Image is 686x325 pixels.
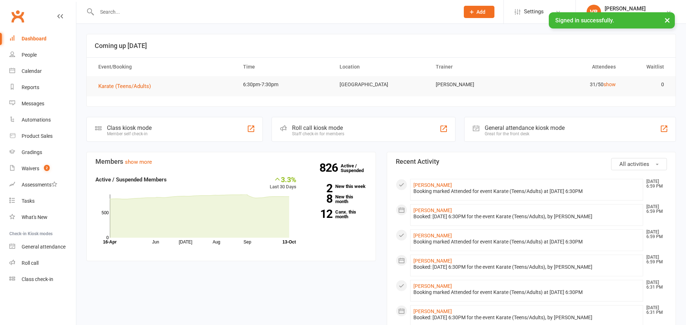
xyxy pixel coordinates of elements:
td: [PERSON_NAME] [429,76,526,93]
h3: Members [95,158,367,165]
a: Clubworx [9,7,27,25]
div: Product Sales [22,133,53,139]
div: Roll call [22,260,39,266]
div: Gradings [22,149,42,155]
a: [PERSON_NAME] [413,258,452,264]
div: Dashboard [22,36,46,41]
a: Roll call [9,255,76,271]
a: Class kiosk mode [9,271,76,287]
time: [DATE] 6:59 PM [643,205,667,214]
div: Booked: [DATE] 6:30PM for the event Karate (Teens/Adults), by [PERSON_NAME] [413,315,640,321]
time: [DATE] 6:31 PM [643,280,667,290]
a: show more [125,159,152,165]
div: Automations [22,117,51,123]
a: [PERSON_NAME] [413,233,452,238]
a: Messages [9,96,76,112]
strong: 2 [307,183,332,194]
div: Great for the front desk [485,131,565,136]
a: What's New [9,209,76,225]
h3: Coming up [DATE] [95,42,668,49]
a: show [604,82,616,87]
div: Roll call kiosk mode [292,124,344,131]
div: General attendance kiosk mode [485,124,565,131]
div: Booking marked Attended for event Karate (Teens/Adults) at [DATE] 6:30PM [413,239,640,245]
a: Product Sales [9,128,76,144]
button: Karate (Teens/Adults) [98,82,156,91]
time: [DATE] 6:59 PM [643,230,667,239]
a: Automations [9,112,76,128]
a: Waivers 2 [9,161,76,177]
span: 2 [44,165,50,171]
div: Reports [22,84,39,90]
th: Time [237,58,333,76]
div: Goshukan Karate Academy [605,12,666,18]
time: [DATE] 6:31 PM [643,306,667,315]
div: Tasks [22,198,35,204]
time: [DATE] 6:59 PM [643,255,667,264]
th: Trainer [429,58,526,76]
strong: 12 [307,208,332,219]
a: [PERSON_NAME] [413,283,452,289]
a: 826Active / Suspended [341,158,372,178]
input: Search... [95,7,454,17]
button: All activities [611,158,667,170]
span: Settings [524,4,544,20]
a: General attendance kiosk mode [9,239,76,255]
div: Messages [22,101,44,106]
th: Event/Booking [92,58,237,76]
button: × [661,12,674,28]
h3: Recent Activity [396,158,667,165]
span: Karate (Teens/Adults) [98,83,151,89]
a: Dashboard [9,31,76,47]
span: All activities [619,161,649,167]
a: 2New this week [307,184,367,189]
td: 31/50 [526,76,622,93]
a: 8New this month [307,194,367,204]
th: Location [333,58,430,76]
div: General attendance [22,244,66,250]
strong: Active / Suspended Members [95,176,167,183]
div: [PERSON_NAME] [605,5,666,12]
a: People [9,47,76,63]
div: Booked: [DATE] 6:30PM for the event Karate (Teens/Adults), by [PERSON_NAME] [413,264,640,270]
a: Calendar [9,63,76,79]
div: Calendar [22,68,42,74]
div: Booking marked Attended for event Karate (Teens/Adults) at [DATE] 6:30PM [413,188,640,194]
time: [DATE] 6:59 PM [643,179,667,189]
a: 12Canx. this month [307,210,367,219]
a: [PERSON_NAME] [413,308,452,314]
a: Tasks [9,193,76,209]
th: Waitlist [622,58,671,76]
td: 6:30pm-7:30pm [237,76,333,93]
div: Assessments [22,182,57,188]
a: [PERSON_NAME] [413,207,452,213]
div: VB [587,5,601,19]
div: Staff check-in for members [292,131,344,136]
div: Class check-in [22,276,53,282]
a: Reports [9,79,76,96]
div: Last 30 Days [270,175,296,191]
strong: 826 [319,162,341,173]
div: People [22,52,37,58]
td: 0 [622,76,671,93]
td: [GEOGRAPHIC_DATA] [333,76,430,93]
a: Gradings [9,144,76,161]
div: Booking marked Attended for event Karate (Teens/Adults) at [DATE] 6:30PM [413,289,640,295]
div: Member self check-in [107,131,152,136]
a: Assessments [9,177,76,193]
a: [PERSON_NAME] [413,182,452,188]
div: What's New [22,214,48,220]
div: Class kiosk mode [107,124,152,131]
strong: 8 [307,193,332,204]
div: 3.3% [270,175,296,183]
span: Add [476,9,485,15]
button: Add [464,6,494,18]
span: Signed in successfully. [555,17,614,24]
div: Waivers [22,166,39,171]
div: Booked: [DATE] 6:30PM for the event Karate (Teens/Adults), by [PERSON_NAME] [413,214,640,220]
th: Attendees [526,58,622,76]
